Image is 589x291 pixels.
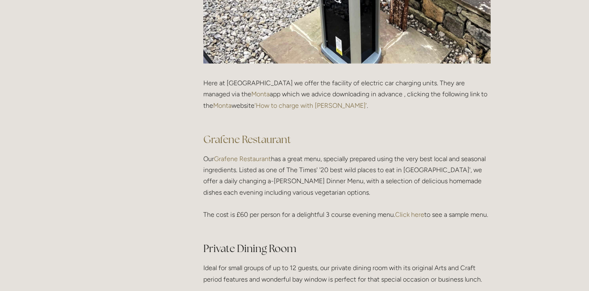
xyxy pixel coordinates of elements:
[251,90,270,98] a: Monta
[395,211,424,218] a: Click here
[203,77,491,122] p: Here at [GEOGRAPHIC_DATA] we offer the facility of electric car charging units. They are managed ...
[203,133,291,146] a: Grafene Restaurant
[203,153,491,231] p: Our has a great menu, specially prepared using the very best local and seasonal ingredients. List...
[203,262,491,284] p: Ideal for small groups of up to 12 guests, our private dining room with its original Arts and Cra...
[255,102,367,109] a: ‘How to charge with [PERSON_NAME]’
[214,155,271,163] a: Grafene Restaurant
[213,102,232,109] a: Monta
[203,241,491,256] h2: Private Dining Room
